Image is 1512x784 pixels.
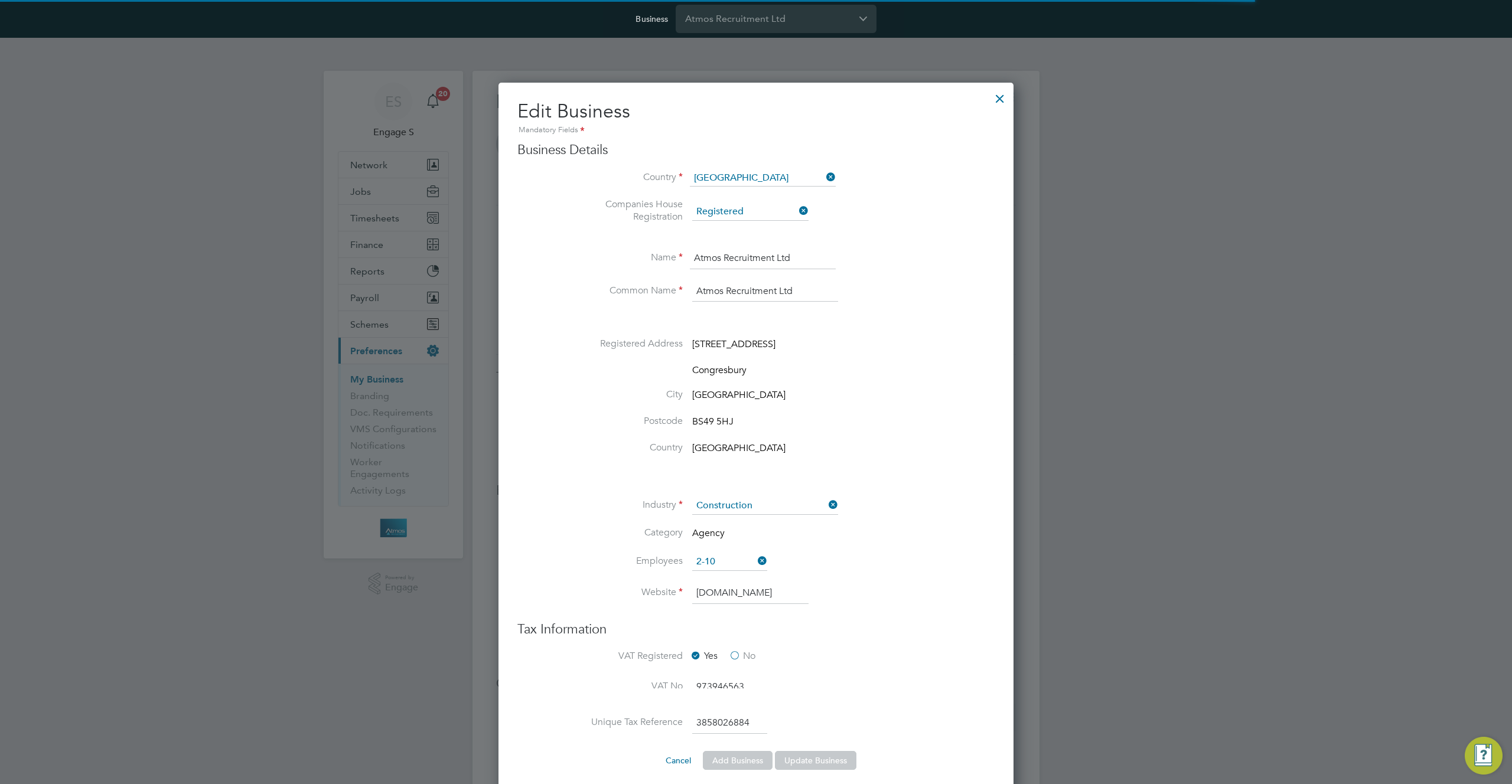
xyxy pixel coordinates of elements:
input: Select one [692,203,809,221]
input: Select one [692,553,767,571]
label: Employees [565,555,683,567]
span: [GEOGRAPHIC_DATA] [692,442,786,454]
label: Common Name [565,285,683,297]
label: Unique Tax Reference [565,716,683,729]
label: No [729,650,755,662]
button: Update Business [775,751,856,770]
h2: Edit Business [517,99,995,137]
label: Registered Address [565,338,683,350]
span: [GEOGRAPHIC_DATA] [692,389,786,401]
label: VAT Registered [565,650,683,662]
h3: Business Details [517,142,995,159]
label: Companies House Registration [565,198,683,223]
label: VAT No [565,680,683,692]
label: Website [565,586,683,599]
span: [STREET_ADDRESS] [692,339,775,351]
label: Business [636,14,668,24]
span: BS49 5HJ [692,416,734,427]
button: Engage Resource Center [1465,737,1503,775]
div: Mandatory Fields [517,124,995,137]
label: Country [565,171,683,184]
label: Postcode [565,415,683,427]
button: Add Business [703,751,773,770]
span: Congresbury [692,364,747,376]
label: Category [565,527,683,539]
button: Cancel [656,751,700,770]
label: Industry [565,499,683,511]
input: Search for... [690,170,836,187]
input: Search for... [692,497,838,515]
label: City [565,388,683,401]
h3: Tax Information [517,621,995,638]
label: Name [565,251,683,264]
label: Country [565,442,683,454]
label: Yes [690,650,718,662]
span: Agency [692,528,725,540]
